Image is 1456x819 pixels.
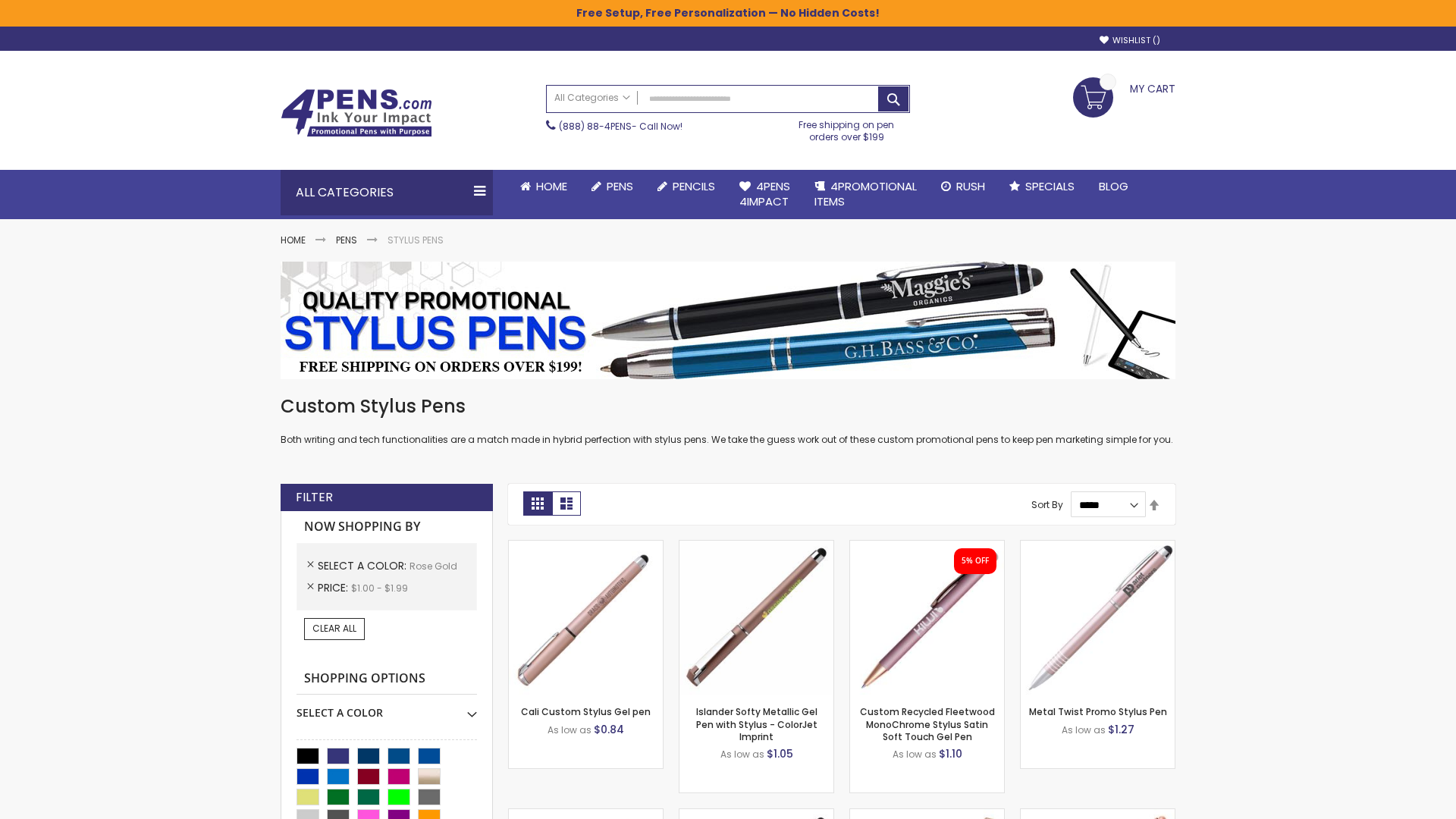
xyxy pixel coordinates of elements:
[281,170,493,215] div: All Categories
[336,234,357,246] a: Pens
[1029,705,1167,718] a: Metal Twist Promo Stylus Pen
[409,560,457,573] span: Rose Gold
[304,618,365,639] a: Clear All
[312,622,356,635] span: Clear All
[1100,35,1160,46] a: Wishlist
[559,120,632,133] a: (888) 88-4PENS
[579,170,645,203] a: Pens
[962,556,989,566] div: 5% OFF
[281,89,432,137] img: 4Pens Custom Pens and Promotional Products
[802,170,929,219] a: 4PROMOTIONALITEMS
[297,663,477,695] strong: Shopping Options
[548,723,591,736] span: As low as
[1021,541,1175,695] img: Metal Twist Promo Stylus Pen-Rose gold
[696,705,817,742] a: Islander Softy Metallic Gel Pen with Stylus - ColorJet Imprint
[508,170,579,203] a: Home
[767,746,793,761] span: $1.05
[388,234,444,246] strong: Stylus Pens
[1021,540,1175,553] a: Metal Twist Promo Stylus Pen-Rose gold
[297,695,477,720] div: Select A Color
[297,511,477,543] strong: Now Shopping by
[594,722,624,737] span: $0.84
[351,582,408,595] span: $1.00 - $1.99
[554,92,630,104] span: All Categories
[1099,178,1128,194] span: Blog
[281,262,1175,379] img: Stylus Pens
[783,113,911,143] div: Free shipping on pen orders over $199
[997,170,1087,203] a: Specials
[509,540,663,553] a: Cali Custom Stylus Gel pen-Rose Gold
[850,541,1004,695] img: Custom Recycled Fleetwood MonoChrome Stylus Satin Soft Touch Gel Pen-Rose Gold
[679,541,833,695] img: Islander Softy Metallic Gel Pen with Stylus - ColorJet Imprint-Rose Gold
[1062,723,1106,736] span: As low as
[645,170,727,203] a: Pencils
[281,394,1175,447] div: Both writing and tech functionalities are a match made in hybrid perfection with stylus pens. We ...
[607,178,633,194] span: Pens
[536,178,567,194] span: Home
[296,489,333,506] strong: Filter
[850,540,1004,553] a: Custom Recycled Fleetwood MonoChrome Stylus Satin Soft Touch Gel Pen-Rose Gold
[523,491,552,516] strong: Grid
[559,120,682,133] span: - Call Now!
[318,580,351,595] span: Price
[939,746,962,761] span: $1.10
[860,705,995,742] a: Custom Recycled Fleetwood MonoChrome Stylus Satin Soft Touch Gel Pen
[281,234,306,246] a: Home
[956,178,985,194] span: Rush
[720,748,764,761] span: As low as
[727,170,802,219] a: 4Pens4impact
[547,86,638,111] a: All Categories
[521,705,651,718] a: Cali Custom Stylus Gel pen
[1031,498,1063,511] label: Sort By
[929,170,997,203] a: Rush
[281,394,1175,419] h1: Custom Stylus Pens
[318,558,409,573] span: Select A Color
[509,541,663,695] img: Cali Custom Stylus Gel pen-Rose Gold
[814,178,917,209] span: 4PROMOTIONAL ITEMS
[1025,178,1075,194] span: Specials
[1087,170,1141,203] a: Blog
[1108,722,1134,737] span: $1.27
[893,748,937,761] span: As low as
[673,178,715,194] span: Pencils
[739,178,790,209] span: 4Pens 4impact
[679,540,833,553] a: Islander Softy Metallic Gel Pen with Stylus - ColorJet Imprint-Rose Gold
